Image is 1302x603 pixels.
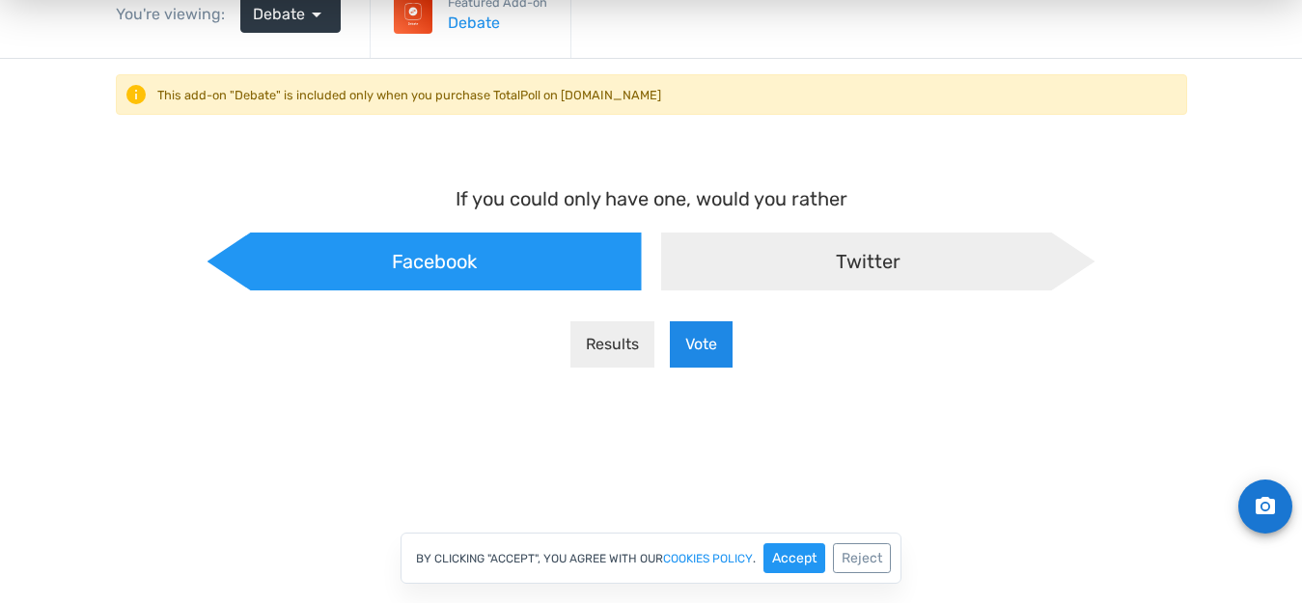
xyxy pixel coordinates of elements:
[663,553,753,564] a: cookies policy
[125,83,1178,106] div: This add-on "Debate" is included only when you purchase TotalPoll on [DOMAIN_NAME]
[392,104,477,127] span: Facebook
[305,3,328,26] span: arrow_drop_down
[208,39,1095,68] p: If you could only have one, would you rather
[401,533,901,584] div: By clicking "Accept", you agree with our .
[116,3,240,26] div: You're viewing:
[670,176,733,222] button: Vote
[253,3,305,26] span: Debate
[448,12,547,35] a: Debate
[836,104,900,127] span: Twitter
[125,83,148,106] span: info
[833,543,891,573] button: Reject
[763,543,825,573] button: Accept
[570,176,654,222] button: Results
